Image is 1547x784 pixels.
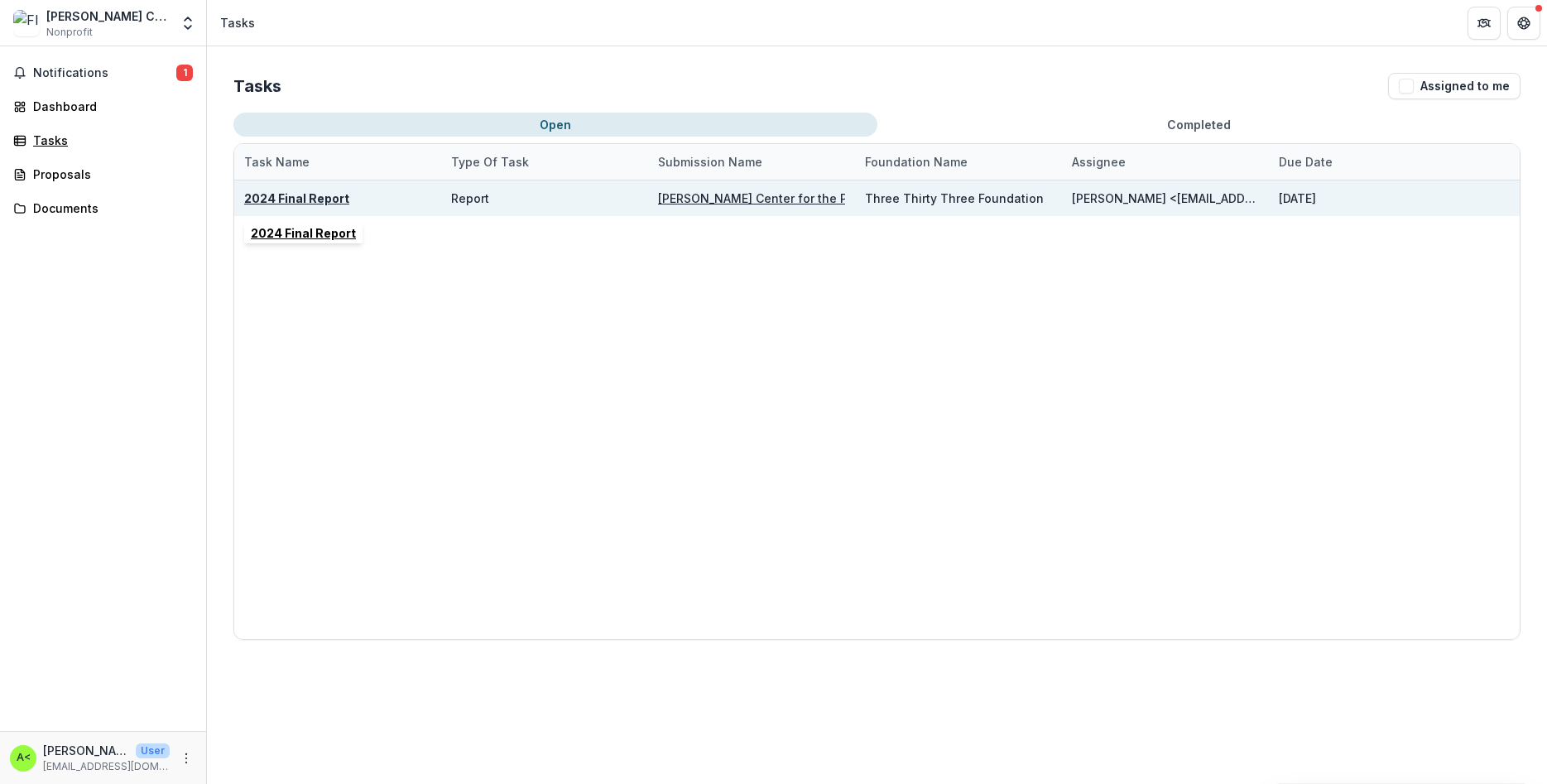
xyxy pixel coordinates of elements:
[233,113,877,137] button: Open
[1062,144,1269,180] div: Assignee
[648,144,855,180] div: Submission Name
[1269,153,1343,171] div: Due Date
[46,7,170,25] div: [PERSON_NAME] Center for the Performing Arts
[234,144,441,180] div: Task Name
[441,144,648,180] div: Type of Task
[441,153,539,171] div: Type of Task
[176,7,199,40] button: Open entity switcher
[855,144,1062,180] div: Foundation Name
[7,127,199,154] a: Tasks
[43,742,129,759] p: [PERSON_NAME] <[EMAIL_ADDRESS][DOMAIN_NAME]>
[13,10,40,36] img: Flynn Center for the Performing Arts
[176,65,193,81] span: 1
[33,132,186,149] div: Tasks
[648,153,772,171] div: Submission Name
[46,25,93,40] span: Nonprofit
[33,166,186,183] div: Proposals
[658,191,973,205] a: [PERSON_NAME] Center for the Performing Arts - 2024
[1062,153,1136,171] div: Assignee
[233,76,281,96] h2: Tasks
[7,161,199,188] a: Proposals
[33,66,176,80] span: Notifications
[17,753,31,763] div: Allie Schachter <aschachter@flynnvt.org>
[214,11,262,35] nav: breadcrumb
[136,743,170,758] p: User
[244,191,349,205] a: 2024 Final Report
[451,190,489,207] div: Report
[220,14,255,31] div: Tasks
[1269,144,1476,180] div: Due Date
[176,748,196,768] button: More
[1072,190,1259,207] div: [PERSON_NAME] <[EMAIL_ADDRESS][DOMAIN_NAME]>
[855,153,978,171] div: Foundation Name
[865,190,1044,207] div: Three Thirty Three Foundation
[43,759,170,774] p: [EMAIL_ADDRESS][DOMAIN_NAME]
[1388,73,1521,99] button: Assigned to me
[33,98,186,115] div: Dashboard
[33,200,186,217] div: Documents
[1279,190,1316,207] div: [DATE]
[7,195,199,222] a: Documents
[234,153,319,171] div: Task Name
[1468,7,1501,40] button: Partners
[1507,7,1540,40] button: Get Help
[877,113,1521,137] button: Completed
[7,93,199,120] a: Dashboard
[7,60,199,86] button: Notifications1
